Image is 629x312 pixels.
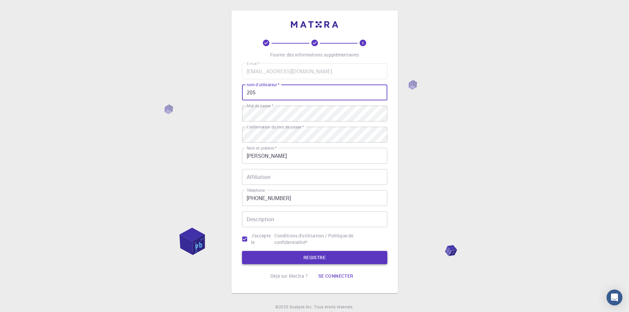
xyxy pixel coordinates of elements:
font: Fournir des informations supplémentaires [270,52,359,58]
font: Mot de passe [247,103,271,109]
font: Tous droits réservés. [314,304,353,309]
text: 3 [362,41,364,45]
font: © [275,304,278,309]
font: Exabyte Inc. [290,304,313,309]
font: REGISTRE [303,254,326,260]
font: nom d'utilisateur [247,82,277,87]
font: 2025 [279,304,289,309]
font: Nom et prénom [247,145,274,151]
font: Déjà sur Mat3ra ? [270,273,308,279]
font: Confirmation du mot de passe [247,124,301,130]
font: J'accepte le [251,232,271,245]
a: Conditions d'utilisation / Politique de confidentialité* [274,232,382,246]
font: E-mail [247,61,258,66]
font: Téléphone [247,188,265,193]
button: Se connecter [313,269,359,283]
button: REGISTRE [242,251,387,264]
div: Ouvrir Intercom Messenger [607,290,622,305]
font: Conditions d'utilisation / Politique de confidentialité [274,232,354,245]
a: Exabyte Inc. [290,304,313,310]
font: Se connecter [318,273,353,279]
